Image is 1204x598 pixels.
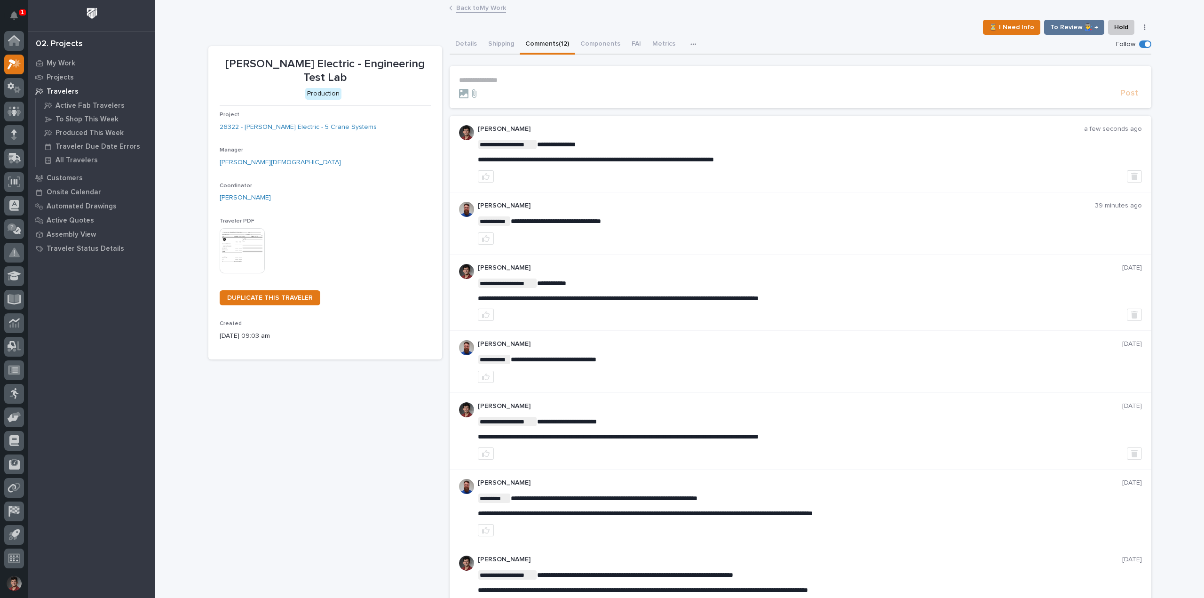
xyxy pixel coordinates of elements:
img: 6hTokn1ETDGPf9BPokIQ [459,202,474,217]
button: like this post [478,447,494,460]
span: ⏳ I Need Info [989,22,1034,33]
a: Traveler Due Date Errors [36,140,155,153]
a: Produced This Week [36,126,155,139]
button: ⏳ I Need Info [983,20,1040,35]
span: Traveler PDF [220,218,254,224]
p: All Travelers [55,156,98,165]
p: 1 [21,9,24,16]
img: ROij9lOReuV7WqYxWfnW [459,264,474,279]
p: [DATE] [1122,264,1142,272]
p: Produced This Week [55,129,124,137]
button: Details [450,35,483,55]
p: [DATE] 09:03 am [220,331,431,341]
button: Post [1117,88,1142,99]
a: DUPLICATE THIS TRAVELER [220,290,320,305]
div: Notifications1 [12,11,24,26]
button: FAI [626,35,647,55]
img: Workspace Logo [83,5,101,22]
p: [DATE] [1122,402,1142,410]
span: Hold [1114,22,1128,33]
a: Onsite Calendar [28,185,155,199]
button: like this post [478,371,494,383]
p: [PERSON_NAME] [478,402,1122,410]
a: Active Quotes [28,213,155,227]
a: [PERSON_NAME] [220,193,271,203]
img: 6hTokn1ETDGPf9BPokIQ [459,340,474,355]
a: Traveler Status Details [28,241,155,255]
p: [DATE] [1122,479,1142,487]
p: 39 minutes ago [1095,202,1142,210]
a: Assembly View [28,227,155,241]
span: To Review 👨‍🏭 → [1050,22,1098,33]
p: [PERSON_NAME] [478,202,1095,210]
p: [PERSON_NAME] [478,479,1122,487]
img: ROij9lOReuV7WqYxWfnW [459,556,474,571]
span: Post [1120,88,1138,99]
a: Customers [28,171,155,185]
p: Customers [47,174,83,183]
p: Assembly View [47,231,96,239]
button: Comments (12) [520,35,575,55]
a: To Shop This Week [36,112,155,126]
p: Traveler Due Date Errors [55,143,140,151]
button: Delete post [1127,447,1142,460]
span: DUPLICATE THIS TRAVELER [227,295,313,301]
p: Automated Drawings [47,202,117,211]
p: [PERSON_NAME] [478,264,1122,272]
p: [DATE] [1122,340,1142,348]
span: Coordinator [220,183,252,189]
button: Delete post [1127,309,1142,321]
button: To Review 👨‍🏭 → [1044,20,1104,35]
button: like this post [478,524,494,536]
p: To Shop This Week [55,115,119,124]
p: Travelers [47,88,79,96]
button: Hold [1108,20,1134,35]
p: Onsite Calendar [47,188,101,197]
p: [PERSON_NAME] [478,556,1122,564]
a: My Work [28,56,155,70]
img: ROij9lOReuV7WqYxWfnW [459,402,474,417]
p: My Work [47,59,75,68]
button: like this post [478,309,494,321]
a: [PERSON_NAME][DEMOGRAPHIC_DATA] [220,158,341,167]
p: Traveler Status Details [47,245,124,253]
a: Automated Drawings [28,199,155,213]
p: [PERSON_NAME] Electric - Engineering Test Lab [220,57,431,85]
a: Travelers [28,84,155,98]
p: Active Quotes [47,216,94,225]
div: 02. Projects [36,39,83,49]
span: Manager [220,147,243,153]
button: Delete post [1127,170,1142,183]
p: [DATE] [1122,556,1142,564]
a: Active Fab Travelers [36,99,155,112]
p: [PERSON_NAME] [478,340,1122,348]
div: Production [305,88,341,100]
p: Active Fab Travelers [55,102,125,110]
p: [PERSON_NAME] [478,125,1084,133]
a: 26322 - [PERSON_NAME] Electric - 5 Crane Systems [220,122,377,132]
button: users-avatar [4,574,24,593]
p: a few seconds ago [1084,125,1142,133]
span: Created [220,321,242,327]
img: 6hTokn1ETDGPf9BPokIQ [459,479,474,494]
button: like this post [478,232,494,245]
button: Notifications [4,6,24,25]
a: All Travelers [36,153,155,167]
a: Projects [28,70,155,84]
button: Metrics [647,35,681,55]
a: Back toMy Work [456,2,506,13]
span: Project [220,112,239,118]
button: Shipping [483,35,520,55]
img: ROij9lOReuV7WqYxWfnW [459,125,474,140]
p: Projects [47,73,74,82]
p: Follow [1116,40,1135,48]
button: Components [575,35,626,55]
button: like this post [478,170,494,183]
